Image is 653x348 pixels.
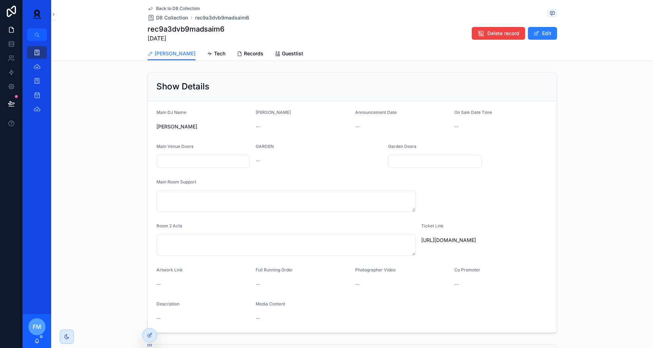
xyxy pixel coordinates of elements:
[148,47,196,61] a: [PERSON_NAME]
[237,47,263,61] a: Records
[472,27,525,40] button: Delete record
[487,30,519,37] span: Delete record
[195,14,249,21] a: rec9a3dvb9madsaim6
[256,110,291,115] span: [PERSON_NAME]
[28,9,46,20] img: App logo
[148,24,225,34] h1: rec9a3dvb9madsaim6
[156,14,188,21] span: D8 Collection
[156,267,183,272] span: Artwork Link
[23,41,51,125] div: scrollable content
[148,6,200,11] a: Back to D8 Collection
[214,50,225,57] span: Tech
[156,81,209,92] h2: Show Details
[156,179,196,184] span: Main Room Support
[256,157,260,164] span: --
[421,223,444,228] span: Ticket Link
[388,144,416,149] span: Garden Doors
[156,301,180,306] span: Description
[207,47,225,61] a: Tech
[156,144,193,149] span: Main Venue Doors
[156,315,161,322] span: --
[282,50,303,57] span: Guestlist
[275,47,303,61] a: Guestlist
[256,301,285,306] span: Media Content
[355,267,396,272] span: Photographer Video
[528,27,557,40] button: Edit
[156,6,200,11] span: Back to D8 Collection
[256,315,260,322] span: --
[244,50,263,57] span: Records
[156,110,186,115] span: Main DJ Name
[454,281,459,288] span: --
[454,110,492,115] span: On Sale Date Time
[256,281,260,288] span: --
[155,50,196,57] span: [PERSON_NAME]
[156,223,182,228] span: Room 2 Acts
[454,123,459,130] span: --
[156,123,250,130] span: [PERSON_NAME]
[33,322,41,331] span: FM
[355,110,397,115] span: Announcement Date
[256,144,274,149] span: GARDEN
[148,34,225,43] span: [DATE]
[148,14,188,21] a: D8 Collection
[156,281,161,288] span: --
[256,123,260,130] span: --
[454,267,480,272] span: Co Promoter
[256,267,293,272] span: Full Running Order
[421,237,515,244] span: [URL][DOMAIN_NAME]
[355,281,359,288] span: --
[355,123,359,130] span: --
